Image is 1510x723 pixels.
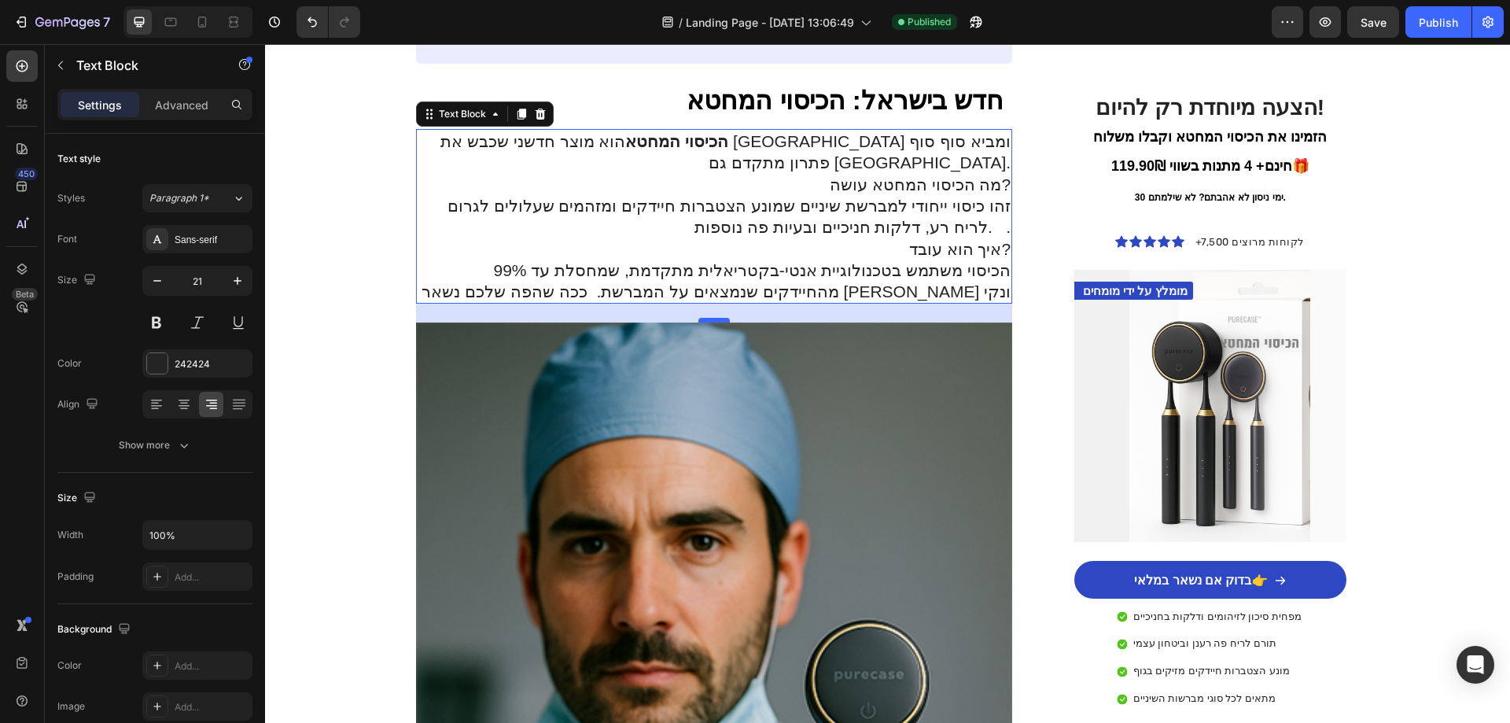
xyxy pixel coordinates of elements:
div: Add... [175,700,249,714]
span: הזמינו את הכיסוי המחטא וקבלו משלוח חינם+ 4 מתנות בשווי 119.90₪🎁 [828,85,1062,131]
iframe: Design area [265,44,1510,723]
button: Show more [57,431,252,459]
div: Color [57,658,82,673]
span: Save [1361,16,1387,29]
div: Padding [57,570,94,584]
span: Paragraph 1* [149,191,209,205]
div: Add... [175,570,249,585]
div: Open Intercom Messenger [1457,646,1494,684]
div: Show more [119,437,192,453]
button: 7 [6,6,117,38]
p: +7,500 לקוחות מרוצים [930,190,1039,206]
strong: הכיסוי המחטא [360,88,463,106]
span: / [679,14,683,31]
div: 242424 [175,357,249,371]
div: Sans-serif [175,233,249,247]
p: מה הכיסוי המחטא עושה? [153,130,746,151]
div: 450 [15,168,38,180]
div: Size [57,270,99,291]
div: Beta [12,288,38,301]
p: זהו כיסוי ייחודי למברשת שיניים שמונע הצטברות חיידקים ומזהמים שעלולים לגרום לריח רע, דלקות חניכיים... [153,151,746,194]
div: Font [57,232,77,246]
button: Save [1347,6,1399,38]
input: Auto [143,521,252,549]
p: Settings [78,97,122,113]
p: Advanced [155,97,208,113]
div: Text style [57,152,101,166]
div: Text Block [171,63,224,77]
button: Publish [1405,6,1471,38]
p: איך הוא עובד? [153,194,746,216]
span: Published [908,15,951,29]
div: Color [57,356,82,371]
img: gempages_581765924177052520-60512578-79b1-4d78-ae18-6d34ce85b1d0.png [809,226,1081,497]
p: מומלץ על ידי מומחים [818,239,923,255]
div: Width [57,528,83,542]
span: Landing Page - [DATE] 13:06:49 [686,14,854,31]
h2: הצעה מיוחדת רק להיום! [822,49,1069,168]
div: Styles [57,191,85,205]
p: מונע הצטברות חיידקים מזיקים בגוף [868,621,1037,634]
span: 30 ימי ניסון לא אהבתם? לא שילמתם. [870,148,1021,159]
div: Background [57,619,134,640]
div: Image [57,699,85,714]
div: Size [57,488,99,509]
div: Add... [175,659,249,673]
button: Paragraph 1* [142,184,252,212]
p: Text Block [76,56,210,75]
p: הכיסוי משתמש בטכנולוגיית אנטי-בקטריאלית מתקדמת, שמחסלת עד 99% מהחיידקים שנמצאים על המברשת. ככה שה... [153,216,746,259]
strong: בדוק אם נשאר במלאי👉 [869,529,1002,543]
p: 7 [103,13,110,31]
p: תורם לריח פה רענן וביטחון עצמי [868,593,1037,607]
div: Publish [1419,14,1458,31]
div: Undo/Redo [296,6,360,38]
div: Align [57,394,101,415]
p: מפחית סיכון לזיהומים ודלקות בחניכיים [868,566,1037,580]
p: מתאים לכל סוגי מברשות השיניים [868,648,1037,662]
a: בדוק אם נשאר במלאי👉 [809,517,1081,555]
